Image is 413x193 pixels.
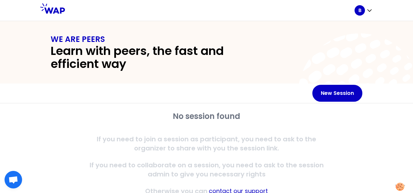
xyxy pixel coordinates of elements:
[358,7,361,14] p: B
[355,5,373,16] button: B
[82,111,331,122] h2: No session found
[312,85,362,102] button: New Session
[82,135,331,153] p: If you need to join a session as participant, you need to ask to the organizer to share with you ...
[51,45,269,71] h2: Learn with peers, the fast and efficient way
[51,34,362,45] h1: WE ARE PEERS
[82,161,331,179] p: If you need to collaborate on a session, you need to ask to the session admin to give you necessa...
[5,171,22,188] div: Ouvrir le chat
